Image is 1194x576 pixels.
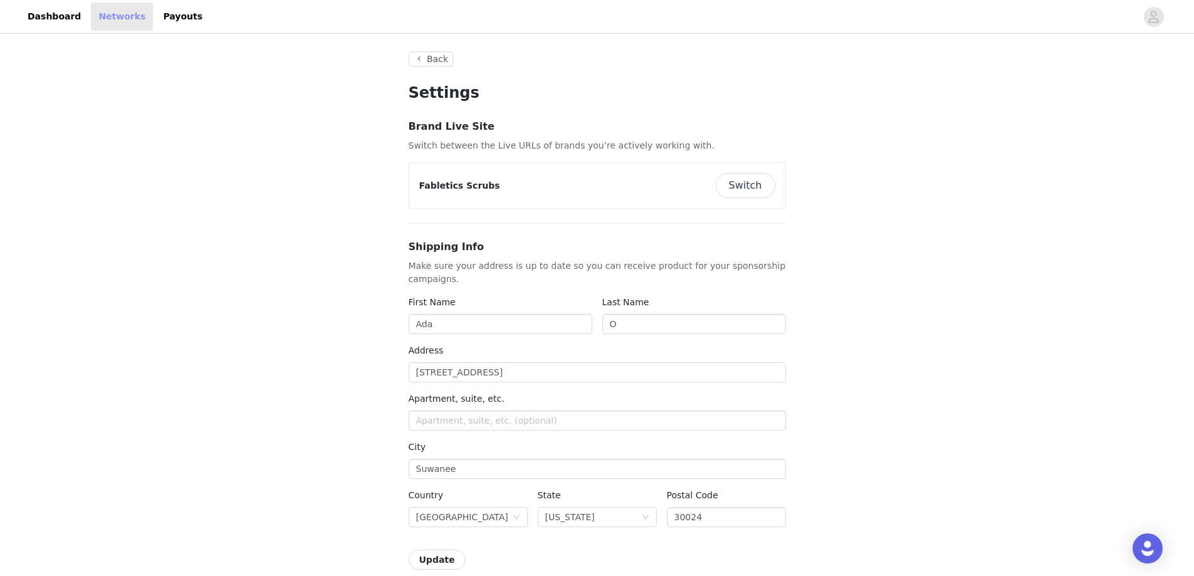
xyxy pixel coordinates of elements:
[409,51,454,66] button: Back
[409,490,444,500] label: Country
[409,239,786,254] h3: Shipping Info
[91,3,153,31] a: Networks
[538,490,561,500] label: State
[409,442,426,452] label: City
[667,490,718,500] label: Postal Code
[409,119,786,134] h3: Brand Live Site
[1133,533,1163,563] div: Open Intercom Messenger
[416,508,508,526] div: United States
[409,345,444,355] label: Address
[409,259,786,286] p: Make sure your address is up to date so you can receive product for your sponsorship campaigns.
[409,550,466,570] button: Update
[513,513,520,522] i: icon: down
[419,179,500,192] p: Fabletics Scrubs
[409,297,456,307] label: First Name
[409,394,505,404] label: Apartment, suite, etc.
[20,3,88,31] a: Dashboard
[602,297,649,307] label: Last Name
[409,459,786,479] input: City
[409,139,786,152] p: Switch between the Live URLs of brands you’re actively working with.
[1148,7,1160,27] div: avatar
[716,173,775,198] button: Switch
[642,513,649,522] i: icon: down
[667,507,786,527] input: Postal code
[409,81,786,104] h1: Settings
[545,508,595,526] div: Georgia
[409,411,786,431] input: Apartment, suite, etc. (optional)
[155,3,210,31] a: Payouts
[409,362,786,382] input: Address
